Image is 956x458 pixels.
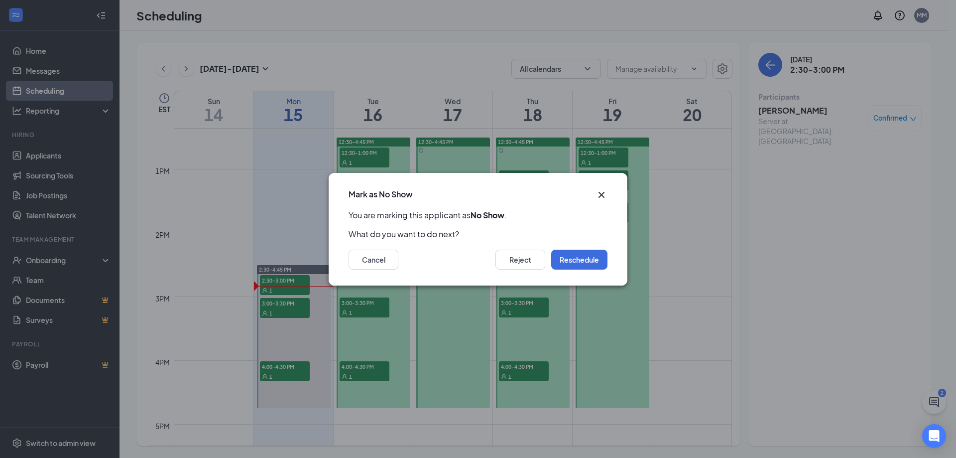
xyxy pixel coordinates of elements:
[349,229,607,240] p: What do you want to do next?
[596,189,607,201] button: Close
[596,189,607,201] svg: Cross
[349,250,398,270] button: Cancel
[471,210,504,220] b: No Show
[495,250,545,270] button: Reject
[349,189,413,200] h3: Mark as No Show
[551,250,607,270] button: Reschedule
[349,210,607,221] p: You are marking this applicant as .
[922,424,946,448] div: Open Intercom Messenger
